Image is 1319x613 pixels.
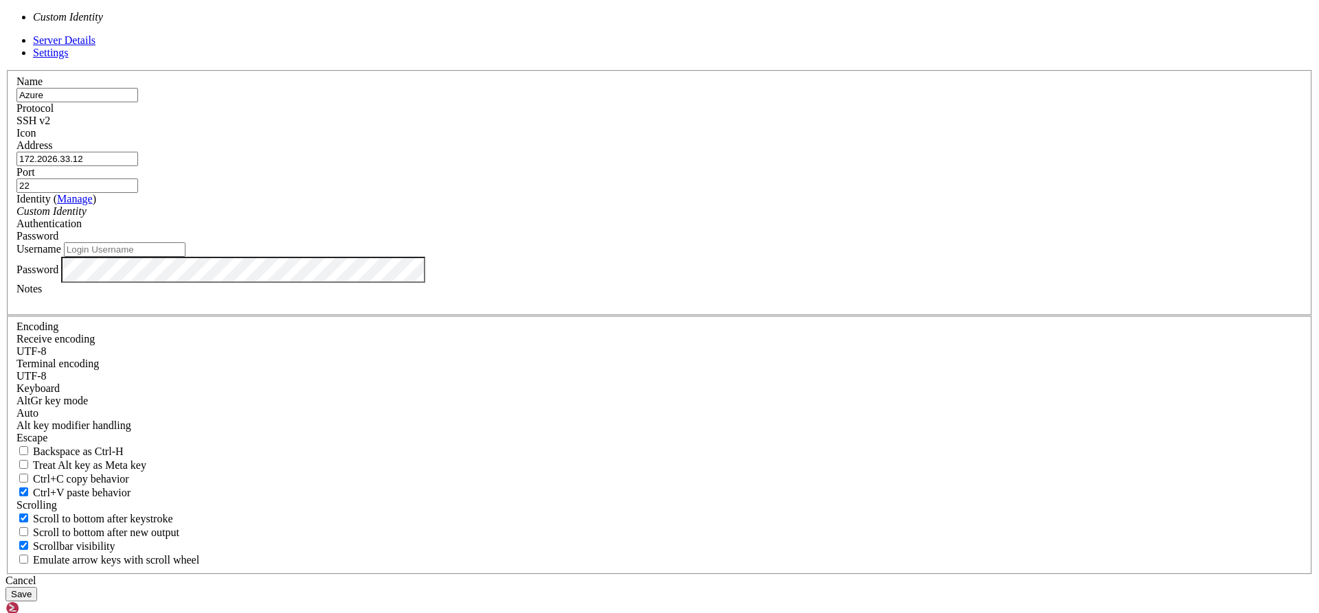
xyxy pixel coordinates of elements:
[19,474,28,483] input: Ctrl+C copy behavior
[33,446,124,457] span: Backspace as Ctrl-H
[16,345,47,357] span: UTF-8
[16,76,43,87] label: Name
[16,459,146,471] label: Whether the Alt key acts as a Meta key or as a distinct Alt key.
[19,487,28,496] input: Ctrl+V paste behavior
[16,382,60,394] label: Keyboard
[16,218,82,229] label: Authentication
[16,205,1303,218] div: Custom Identity
[16,152,138,166] input: Host Name or IP
[16,395,88,406] label: Set the expected encoding for data received from the host. If the encodings do not match, visual ...
[16,540,115,552] label: The vertical scrollbar mode.
[16,487,131,498] label: Ctrl+V pastes if true, sends ^V to host if false. Ctrl+Shift+V sends ^V to host if true, pastes i...
[54,193,96,205] span: ( )
[16,243,61,255] label: Username
[16,370,47,382] span: UTF-8
[16,139,52,151] label: Address
[16,230,58,242] span: Password
[16,446,124,457] label: If true, the backspace should send BS ('\x08', aka ^H). Otherwise the backspace key should send '...
[33,47,69,58] a: Settings
[16,513,173,524] label: Whether to scroll to the bottom on any keystroke.
[33,527,179,538] span: Scroll to bottom after new output
[33,487,131,498] span: Ctrl+V paste behavior
[16,230,1303,242] div: Password
[19,460,28,469] input: Treat Alt key as Meta key
[16,345,1303,358] div: UTF-8
[16,283,42,294] label: Notes
[19,527,28,536] input: Scroll to bottom after new output
[33,554,199,566] span: Emulate arrow keys with scroll wheel
[33,34,95,46] a: Server Details
[33,540,115,552] span: Scrollbar visibility
[16,370,1303,382] div: UTF-8
[16,432,1303,444] div: Escape
[57,193,93,205] a: Manage
[16,263,58,275] label: Password
[16,499,57,511] label: Scrolling
[16,432,47,443] span: Escape
[16,407,38,419] span: Auto
[19,541,28,550] input: Scrollbar visibility
[16,358,99,369] label: The default terminal encoding. ISO-2022 enables character map translations (like graphics maps). ...
[33,473,129,485] span: Ctrl+C copy behavior
[16,115,1303,127] div: SSH v2
[5,587,37,601] button: Save
[16,115,50,126] span: SSH v2
[64,242,185,257] input: Login Username
[19,555,28,564] input: Emulate arrow keys with scroll wheel
[16,205,87,217] i: Custom Identity
[16,178,138,193] input: Port Number
[16,321,58,332] label: Encoding
[33,459,146,471] span: Treat Alt key as Meta key
[16,554,199,566] label: When using the alternative screen buffer, and DECCKM (Application Cursor Keys) is active, mouse w...
[16,127,36,139] label: Icon
[16,102,54,114] label: Protocol
[16,407,1303,419] div: Auto
[5,575,1314,587] div: Cancel
[33,513,173,524] span: Scroll to bottom after keystroke
[19,446,28,455] input: Backspace as Ctrl-H
[33,11,103,23] i: Custom Identity
[16,88,138,102] input: Server Name
[16,419,131,431] label: Controls how the Alt key is handled. Escape: Send an ESC prefix. 8-Bit: Add 128 to the typed char...
[19,513,28,522] input: Scroll to bottom after keystroke
[16,166,35,178] label: Port
[16,193,96,205] label: Identity
[16,473,129,485] label: Ctrl-C copies if true, send ^C to host if false. Ctrl-Shift-C sends ^C to host if true, copies if...
[16,527,179,538] label: Scroll to bottom after new output.
[16,333,95,345] label: Set the expected encoding for data received from the host. If the encodings do not match, visual ...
